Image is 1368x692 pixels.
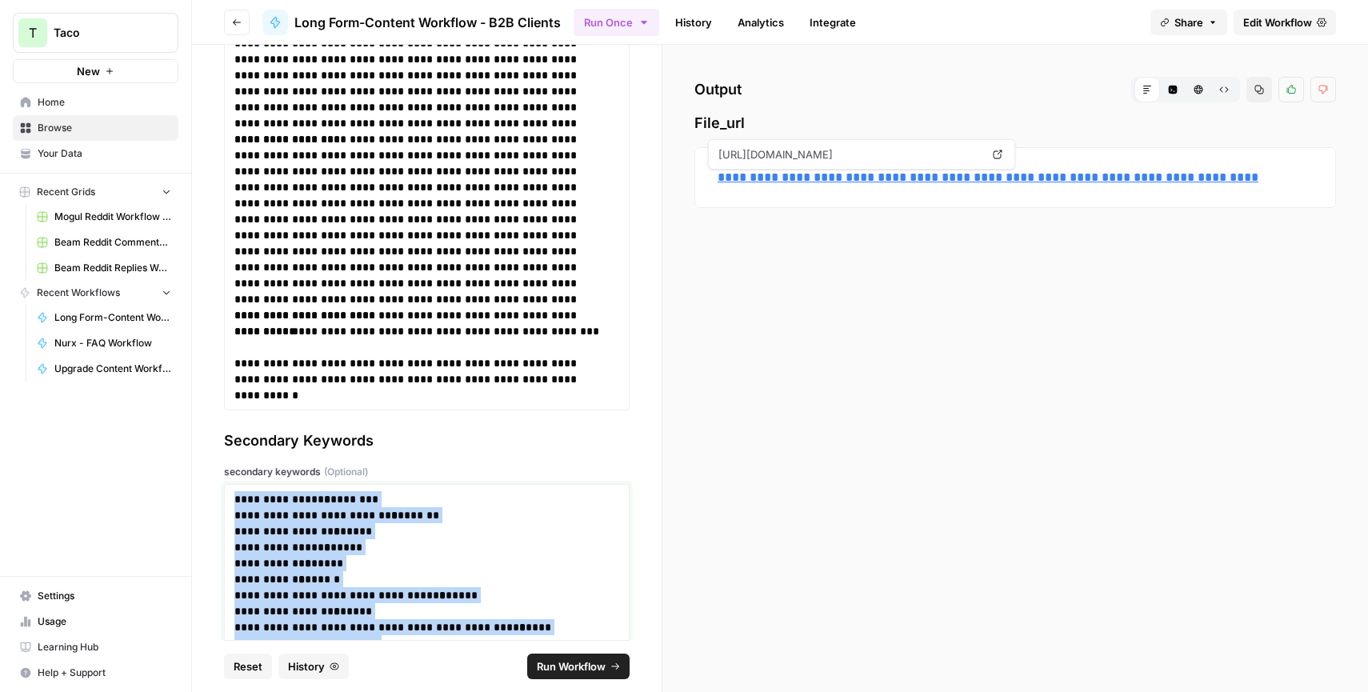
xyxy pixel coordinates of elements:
[13,180,178,204] button: Recent Grids
[38,95,171,110] span: Home
[1174,14,1203,30] span: Share
[1150,10,1227,35] button: Share
[1243,14,1312,30] span: Edit Workflow
[54,336,171,350] span: Nurx - FAQ Workflow
[38,614,171,629] span: Usage
[38,146,171,161] span: Your Data
[29,23,37,42] span: T
[13,90,178,115] a: Home
[694,77,1336,102] h2: Output
[54,25,150,41] span: Taco
[234,658,262,674] span: Reset
[224,654,272,679] button: Reset
[54,261,171,275] span: Beam Reddit Replies Workflow Grid
[54,210,171,224] span: Mogul Reddit Workflow Grid (1)
[728,10,794,35] a: Analytics
[30,356,178,382] a: Upgrade Content Workflow - Nurx
[13,141,178,166] a: Your Data
[38,666,171,680] span: Help + Support
[38,589,171,603] span: Settings
[288,658,325,674] span: History
[54,235,171,250] span: Beam Reddit Comments Workflow Grid (1)
[13,609,178,634] a: Usage
[800,10,866,35] a: Integrate
[37,185,95,199] span: Recent Grids
[13,634,178,660] a: Learning Hub
[224,430,630,452] div: Secondary Keywords
[537,658,606,674] span: Run Workflow
[666,10,722,35] a: History
[278,654,349,679] button: History
[30,255,178,281] a: Beam Reddit Replies Workflow Grid
[13,59,178,83] button: New
[294,13,561,32] span: Long Form-Content Workflow - B2B Clients
[1234,10,1336,35] a: Edit Workflow
[30,330,178,356] a: Nurx - FAQ Workflow
[13,13,178,53] button: Workspace: Taco
[262,10,561,35] a: Long Form-Content Workflow - B2B Clients
[30,230,178,255] a: Beam Reddit Comments Workflow Grid (1)
[13,660,178,686] button: Help + Support
[54,362,171,376] span: Upgrade Content Workflow - Nurx
[574,9,659,36] button: Run Once
[13,583,178,609] a: Settings
[694,112,1336,134] span: File_url
[30,305,178,330] a: Long Form-Content Workflow - AI Clients (New)
[30,204,178,230] a: Mogul Reddit Workflow Grid (1)
[37,286,120,300] span: Recent Workflows
[324,465,368,479] span: (Optional)
[715,140,984,169] span: [URL][DOMAIN_NAME]
[38,121,171,135] span: Browse
[224,465,630,479] label: secondary keywords
[527,654,630,679] button: Run Workflow
[77,63,100,79] span: New
[13,281,178,305] button: Recent Workflows
[38,640,171,654] span: Learning Hub
[13,115,178,141] a: Browse
[54,310,171,325] span: Long Form-Content Workflow - AI Clients (New)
